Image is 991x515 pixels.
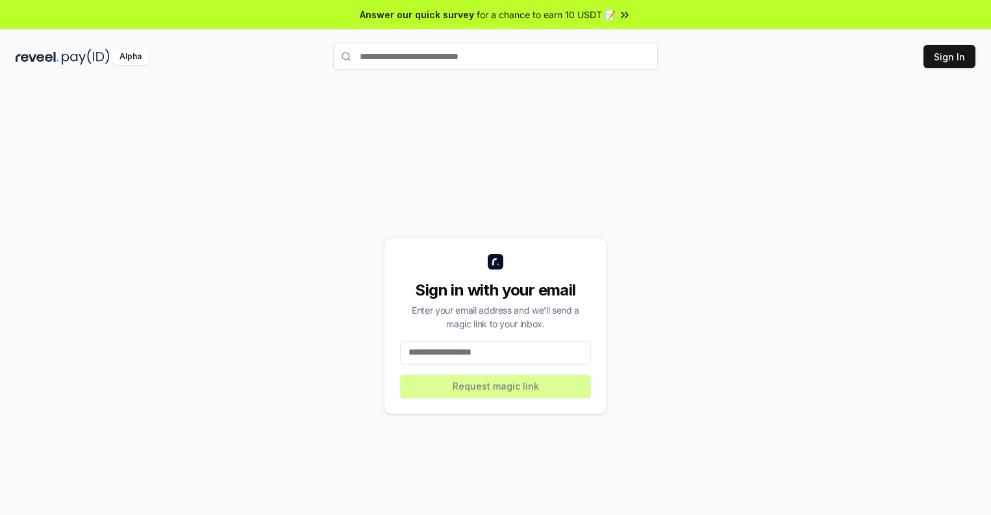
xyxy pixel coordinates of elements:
[923,45,975,68] button: Sign In
[488,254,503,270] img: logo_small
[477,8,616,21] span: for a chance to earn 10 USDT 📝
[400,303,591,331] div: Enter your email address and we’ll send a magic link to your inbox.
[62,49,110,65] img: pay_id
[16,49,59,65] img: reveel_dark
[400,280,591,301] div: Sign in with your email
[112,49,149,65] div: Alpha
[360,8,474,21] span: Answer our quick survey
